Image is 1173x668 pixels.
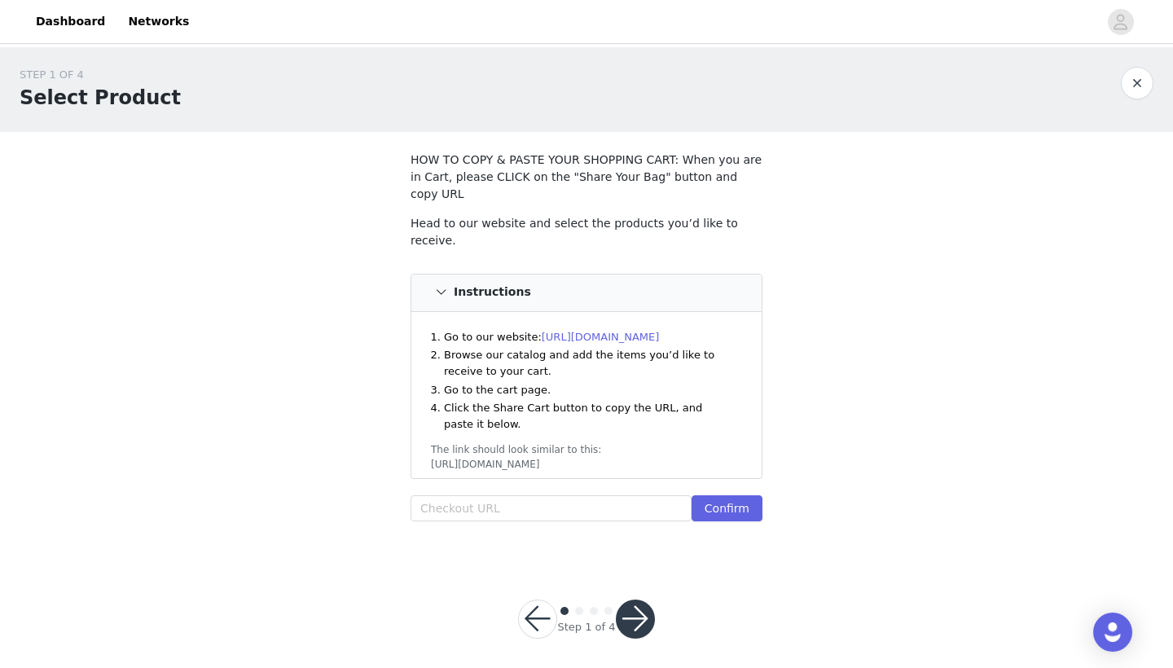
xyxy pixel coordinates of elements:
[1093,613,1132,652] div: Open Intercom Messenger
[411,152,762,203] p: HOW TO COPY & PASTE YOUR SHOPPING CART: When you are in Cart, please CLICK on the "Share Your Bag...
[431,442,742,457] div: The link should look similar to this:
[431,457,742,472] div: [URL][DOMAIN_NAME]
[444,382,734,398] li: Go to the cart page.
[542,331,660,343] a: [URL][DOMAIN_NAME]
[411,495,692,521] input: Checkout URL
[20,67,181,83] div: STEP 1 OF 4
[444,400,734,432] li: Click the Share Cart button to copy the URL, and paste it below.
[692,495,762,521] button: Confirm
[411,215,762,249] p: Head to our website and select the products you’d like to receive.
[26,3,115,40] a: Dashboard
[454,286,531,299] h4: Instructions
[118,3,199,40] a: Networks
[557,619,615,635] div: Step 1 of 4
[444,329,734,345] li: Go to our website:
[1113,9,1128,35] div: avatar
[20,83,181,112] h1: Select Product
[444,347,734,379] li: Browse our catalog and add the items you’d like to receive to your cart.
